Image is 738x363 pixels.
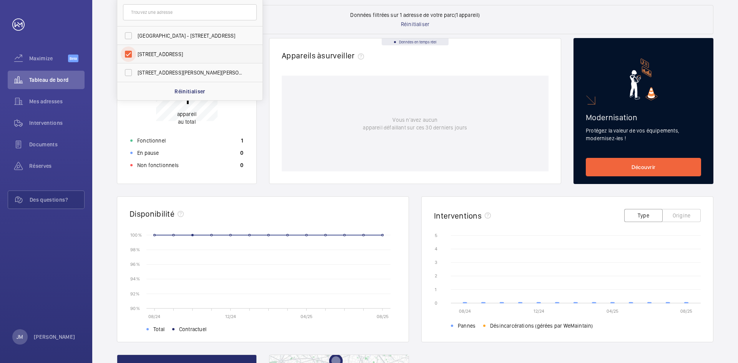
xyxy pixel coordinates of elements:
span: [STREET_ADDRESS][PERSON_NAME][PERSON_NAME] [138,69,243,76]
text: 4 [435,246,437,252]
span: Désincarcérations (gérées par WeMaintain) [490,322,593,330]
text: 08/24 [148,314,160,319]
p: Réinitialiser [401,20,429,28]
text: 98 % [130,247,140,252]
span: Tableau de bord [29,76,85,84]
p: Données filtrées sur 1 adresse de votre parc (1 appareil) [350,11,480,19]
text: 1 [435,287,437,292]
p: 0 [240,161,243,169]
text: 04/25 [607,308,618,314]
h2: Interventions [434,211,482,220]
p: Fonctionnel [137,137,166,144]
span: Interventions [29,119,85,127]
text: 08/24 [459,308,471,314]
a: Découvrir [586,158,701,176]
span: Total [153,325,165,333]
span: Pannes [458,322,475,330]
text: 0 [435,300,437,306]
span: [STREET_ADDRESS] [138,50,243,58]
p: 1 [241,137,243,144]
span: Mes adresses [29,98,85,105]
text: 12/24 [534,308,544,314]
text: 12/24 [225,314,236,319]
span: appareil [177,111,196,117]
text: 96 % [130,262,140,267]
h2: Disponibilité [130,209,175,219]
text: 04/25 [301,314,312,319]
img: marketing-card.svg [630,58,658,100]
span: Documents [29,141,85,148]
text: 92 % [130,291,140,296]
span: Réserves [29,162,85,170]
text: 5 [435,233,437,238]
text: 08/25 [377,314,389,319]
span: surveiller [321,51,367,60]
span: Contractuel [179,325,206,333]
p: Protégez la valeur de vos équipements, modernisez-les ! [586,127,701,142]
span: Maximize [29,55,68,62]
p: Vous n'avez aucun appareil défaillant sur ces 30 derniers jours [363,116,467,131]
span: Beta [68,55,78,62]
div: Données en temps réel [382,38,449,45]
input: Trouvez une adresse [123,4,257,20]
text: 2 [435,273,437,278]
p: 0 [240,149,243,157]
button: Type [624,209,663,222]
p: JM [17,333,23,341]
p: Non fonctionnels [137,161,179,169]
h2: Modernisation [586,113,701,122]
text: 94 % [130,276,140,282]
p: En pause [137,149,159,157]
span: Des questions? [30,196,84,204]
text: 100 % [130,232,142,237]
p: [PERSON_NAME] [34,333,75,341]
text: 08/25 [680,308,692,314]
text: 3 [435,260,437,265]
p: au total [177,110,196,126]
p: Réinitialiser [175,88,205,95]
button: Origine [662,209,701,222]
text: 90 % [130,305,140,311]
h2: Appareils à [282,51,367,60]
span: [GEOGRAPHIC_DATA] - [STREET_ADDRESS] [138,32,243,40]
